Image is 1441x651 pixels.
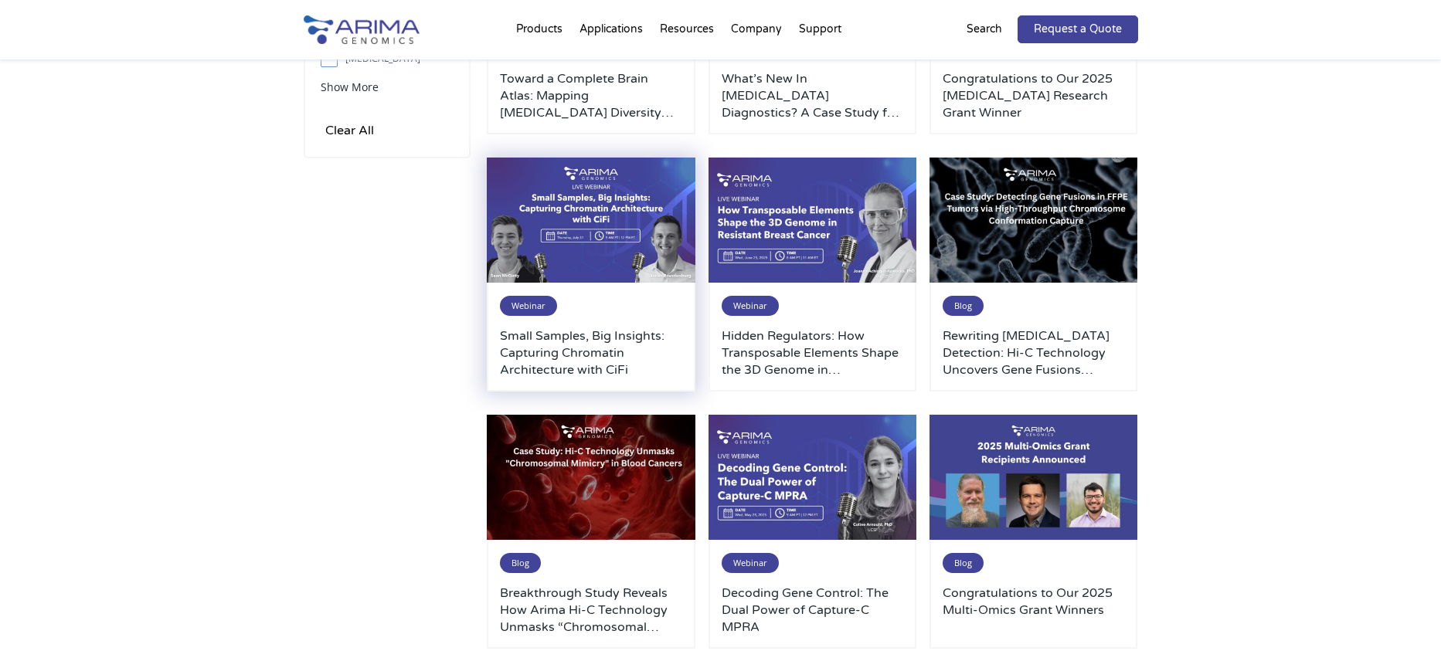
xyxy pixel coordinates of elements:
span: Webinar [722,553,779,573]
a: Congratulations to Our 2025 [MEDICAL_DATA] Research Grant Winner [943,70,1125,121]
a: Hidden Regulators: How Transposable Elements Shape the 3D Genome in [GEOGRAPHIC_DATA] [MEDICAL_DATA] [722,327,904,378]
img: Arima-Genomics-logo [304,15,420,44]
img: Arima-March-Blog-Post-Banner-2-500x300.jpg [930,158,1138,283]
span: Webinar [722,296,779,316]
a: Toward a Complete Brain Atlas: Mapping [MEDICAL_DATA] Diversity with Single-Cell Epigenomics [500,70,682,121]
a: Decoding Gene Control: The Dual Power of Capture-C MPRA [722,585,904,636]
a: Breakthrough Study Reveals How Arima Hi-C Technology Unmasks “Chromosomal Mimicry” in Blood Cancers [500,585,682,636]
p: Search [967,19,1002,39]
span: Blog [943,296,984,316]
span: Blog [500,553,541,573]
img: July-2025-webinar-3-500x300.jpg [487,158,695,283]
img: Use-This-For-Webinar-Images-1-500x300.jpg [709,158,917,283]
a: Request a Quote [1018,15,1138,43]
img: 2025-multi-omics-grant-winners-500x300.jpg [930,415,1138,540]
img: Arima-March-Blog-Post-Banner-1-500x300.jpg [487,415,695,540]
span: Blog [943,553,984,573]
span: Webinar [500,296,557,316]
a: Congratulations to Our 2025 Multi-Omics Grant Winners [943,585,1125,636]
a: Rewriting [MEDICAL_DATA] Detection: Hi-C Technology Uncovers Gene Fusions Missed by Standard Methods [943,327,1125,378]
a: What’s New In [MEDICAL_DATA] Diagnostics? A Case Study for Diagnosing [MEDICAL_DATA] with a Myste... [722,70,904,121]
a: Small Samples, Big Insights: Capturing Chromatin Architecture with CiFi [500,327,682,378]
img: Use-This-For-Webinar-Images-500x300.jpg [709,415,917,540]
span: Show More [321,80,379,94]
input: Clear All [321,120,379,141]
